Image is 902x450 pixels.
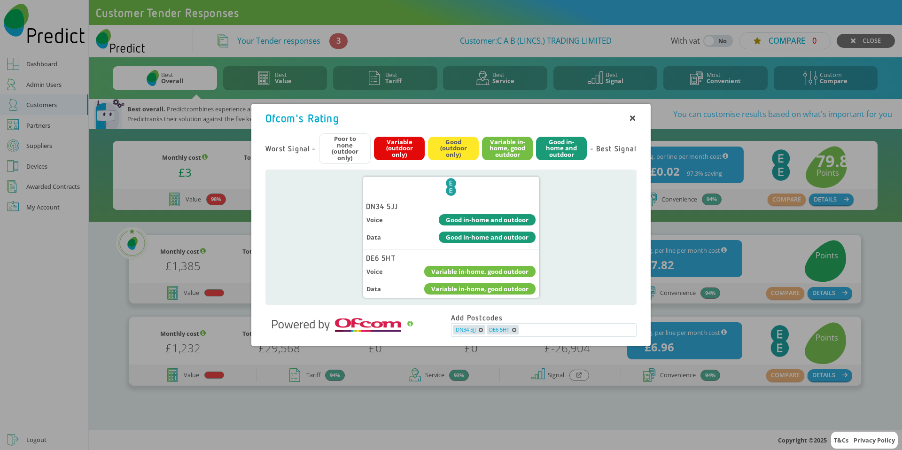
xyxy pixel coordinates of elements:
div: Good (outdoor only) [428,137,479,160]
div: Voice [366,266,383,277]
div: Variable in-home, good outdoor [424,266,536,277]
div: Data [366,283,381,295]
div: Add Postcodes [451,313,637,322]
div: Voice [366,214,383,225]
div: Variable in-home, good outdoor [482,137,533,160]
div: Worst Signal - [265,144,316,153]
div: Variable (outdoor only) [374,137,425,160]
div: Variable in-home, good outdoor [424,283,536,295]
div: Good in-home and outdoor [439,214,536,225]
img: Ofcom [265,312,406,338]
div: DN34 5JJ [363,201,539,211]
div: - Best Signal [590,144,637,153]
div: Data [366,232,381,243]
span: DN34 5JJ [456,325,476,334]
div: Good in-home and outdoor [439,232,536,243]
div: DE6 5HT [363,252,539,263]
span: DE6 5HT [489,325,509,334]
div: Ofcom's Rating [265,112,339,124]
div: Good in-home and outdoor [536,137,587,160]
div: Poor to none (outdoor only) [319,133,371,164]
a: T&Cs [834,436,848,444]
a: Privacy Policy [854,436,895,444]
